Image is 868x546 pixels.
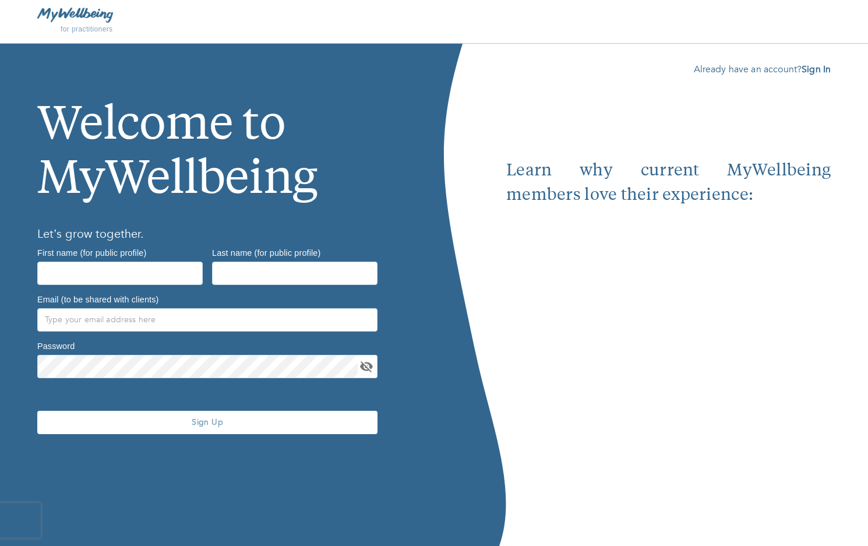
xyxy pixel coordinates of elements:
[506,159,831,208] p: Learn why current MyWellbeing members love their experience:
[61,25,113,33] span: for practitioners
[37,411,377,434] button: Sign Up
[358,358,375,375] button: toggle password visibility
[37,248,146,256] label: First name (for public profile)
[802,63,831,76] a: Sign In
[37,62,397,209] h1: Welcome to MyWellbeing
[42,417,373,428] span: Sign Up
[506,62,831,76] p: Already have an account?
[37,225,397,244] h6: Let’s grow together.
[506,208,831,452] iframe: Embedded youtube
[37,308,377,332] input: Type your email address here
[212,248,320,256] label: Last name (for public profile)
[37,8,113,22] img: MyWellbeing
[37,341,75,350] label: Password
[37,295,158,303] label: Email (to be shared with clients)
